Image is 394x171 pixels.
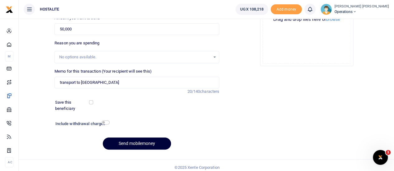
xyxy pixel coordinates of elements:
span: HOSTALITE [37,7,62,12]
li: Wallet ballance [233,4,271,15]
a: UGX 108,218 [235,4,268,15]
label: Reason you are spending [55,40,99,46]
input: UGX [55,23,219,35]
img: profile-user [320,4,332,15]
span: 20/140 [187,89,200,94]
span: UGX 108,218 [240,6,263,12]
span: Add money [271,4,302,15]
a: Add money [271,7,302,11]
div: No options available. [59,54,210,60]
a: logo-small logo-large logo-large [6,7,13,11]
label: Save this beneficiary [55,99,90,111]
li: Toup your wallet [271,4,302,15]
div: Drag and drop files here or [263,16,351,22]
button: Send mobilemoney [103,137,171,150]
iframe: Intercom live chat [373,150,388,165]
h6: Include withdrawal charges [55,121,107,126]
button: browse [326,17,340,21]
li: Ac [5,157,13,167]
small: [PERSON_NAME] [PERSON_NAME] [334,4,389,9]
span: characters [200,89,219,94]
a: profile-user [PERSON_NAME] [PERSON_NAME] Operations [320,4,389,15]
input: Enter extra information [55,77,219,88]
span: 1 [386,150,391,155]
label: Memo for this transaction (Your recipient will see this) [55,68,152,74]
img: logo-small [6,6,13,13]
li: M [5,51,13,61]
span: Operations [334,9,389,15]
